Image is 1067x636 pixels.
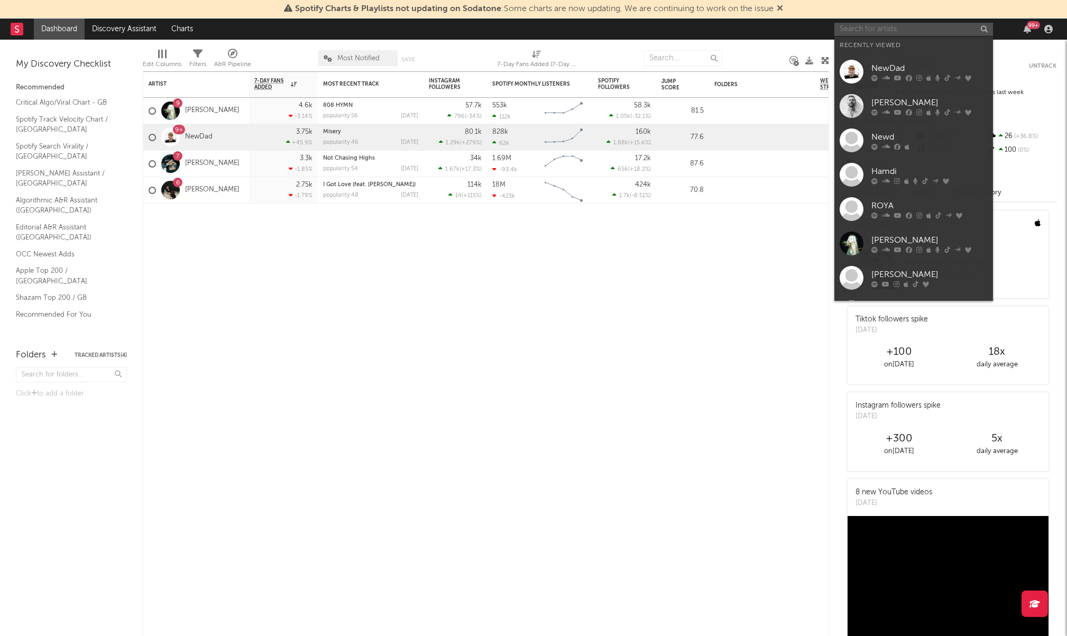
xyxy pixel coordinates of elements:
[401,192,418,198] div: [DATE]
[323,182,418,188] div: I Got Love (feat. Nate Dogg)
[1029,61,1056,71] button: Untrack
[492,181,505,188] div: 18M
[1013,134,1038,140] span: +36.8 %
[948,445,1046,458] div: daily average
[296,128,312,135] div: 3.75k
[492,81,572,87] div: Spotify Monthly Listeners
[850,346,948,358] div: +100
[856,400,941,411] div: Instagram followers spike
[834,23,993,36] input: Search for artists
[632,114,649,119] span: -32.1 %
[492,166,517,173] div: -93.4k
[497,58,576,71] div: 7-Day Fans Added (7-Day Fans Added)
[16,367,127,382] input: Search for folders...
[643,50,723,66] input: Search...
[455,193,462,199] span: 14
[1016,148,1029,153] span: 0 %
[295,5,501,13] span: Spotify Charts & Playlists not updating on Sodatone
[461,167,480,172] span: +17.3 %
[323,140,358,145] div: popularity: 46
[289,113,312,119] div: -3.14 %
[16,141,116,162] a: Spotify Search Virality / [GEOGRAPHIC_DATA]
[16,81,127,94] div: Recommended
[189,58,206,71] div: Filters
[1024,25,1031,33] button: 99+
[612,192,651,199] div: ( )
[323,103,353,108] a: 808 HYMN
[492,113,511,120] div: 112k
[16,388,127,400] div: Click to add a folder.
[820,78,857,90] span: Weekly US Streams
[16,168,116,189] a: [PERSON_NAME] Assistant / [GEOGRAPHIC_DATA]
[856,314,928,325] div: Tiktok followers spike
[465,128,482,135] div: 80.1k
[143,58,181,71] div: Edit Columns
[948,358,1046,371] div: daily average
[289,165,312,172] div: -1.85 %
[986,130,1056,143] div: 26
[492,140,509,146] div: 62k
[606,139,651,146] div: ( )
[613,140,628,146] span: 1.88k
[185,159,240,168] a: [PERSON_NAME]
[856,487,932,498] div: 8 new YouTube videos
[214,45,251,76] div: A&R Pipeline
[323,155,418,161] div: Not Chasing Highs
[871,234,988,246] div: [PERSON_NAME]
[16,265,116,287] a: Apple Top 200 / [GEOGRAPHIC_DATA]
[323,129,418,135] div: Misery
[540,98,587,124] svg: Chart title
[323,81,402,87] div: Most Recent Track
[454,114,465,119] span: 796
[448,192,482,199] div: ( )
[289,192,312,199] div: -1.79 %
[467,181,482,188] div: 114k
[616,114,630,119] span: 1.05k
[447,113,482,119] div: ( )
[401,113,418,119] div: [DATE]
[834,54,993,89] a: NewDad
[540,151,587,177] svg: Chart title
[661,184,704,197] div: 70.8
[446,140,460,146] span: 1.29k
[661,131,704,144] div: 77.6
[465,102,482,109] div: 57.7k
[445,167,459,172] span: 1.67k
[462,140,480,146] span: +279 %
[401,140,418,145] div: [DATE]
[598,78,635,90] div: Spotify Followers
[834,158,993,192] a: Hamdi
[856,411,941,422] div: [DATE]
[834,261,993,295] a: [PERSON_NAME]
[470,155,482,162] div: 34k
[871,199,988,212] div: ROYA
[609,113,651,119] div: ( )
[300,155,312,162] div: 3.3k
[777,5,783,13] span: Dismiss
[492,128,508,135] div: 828k
[16,292,116,303] a: Shazam Top 200 / GB
[636,128,651,135] div: 160k
[438,165,482,172] div: ( )
[948,346,1046,358] div: 18 x
[871,131,988,143] div: Newd
[296,181,312,188] div: 2.75k
[185,186,240,195] a: [PERSON_NAME]
[286,139,312,146] div: +45.9 %
[85,19,164,40] a: Discovery Assistant
[631,193,649,199] span: -8.51 %
[401,166,418,172] div: [DATE]
[834,295,993,329] a: [PERSON_NAME]
[16,248,116,260] a: OCC Newest Adds
[661,78,688,91] div: Jump Score
[323,129,341,135] a: Misery
[323,113,358,119] div: popularity: 56
[143,45,181,76] div: Edit Columns
[834,226,993,261] a: [PERSON_NAME]
[295,5,774,13] span: : Some charts are now updating. We are continuing to work on the issue
[850,445,948,458] div: on [DATE]
[948,432,1046,445] div: 5 x
[16,222,116,243] a: Editorial A&R Assistant ([GEOGRAPHIC_DATA])
[254,78,288,90] span: 7-Day Fans Added
[323,192,358,198] div: popularity: 48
